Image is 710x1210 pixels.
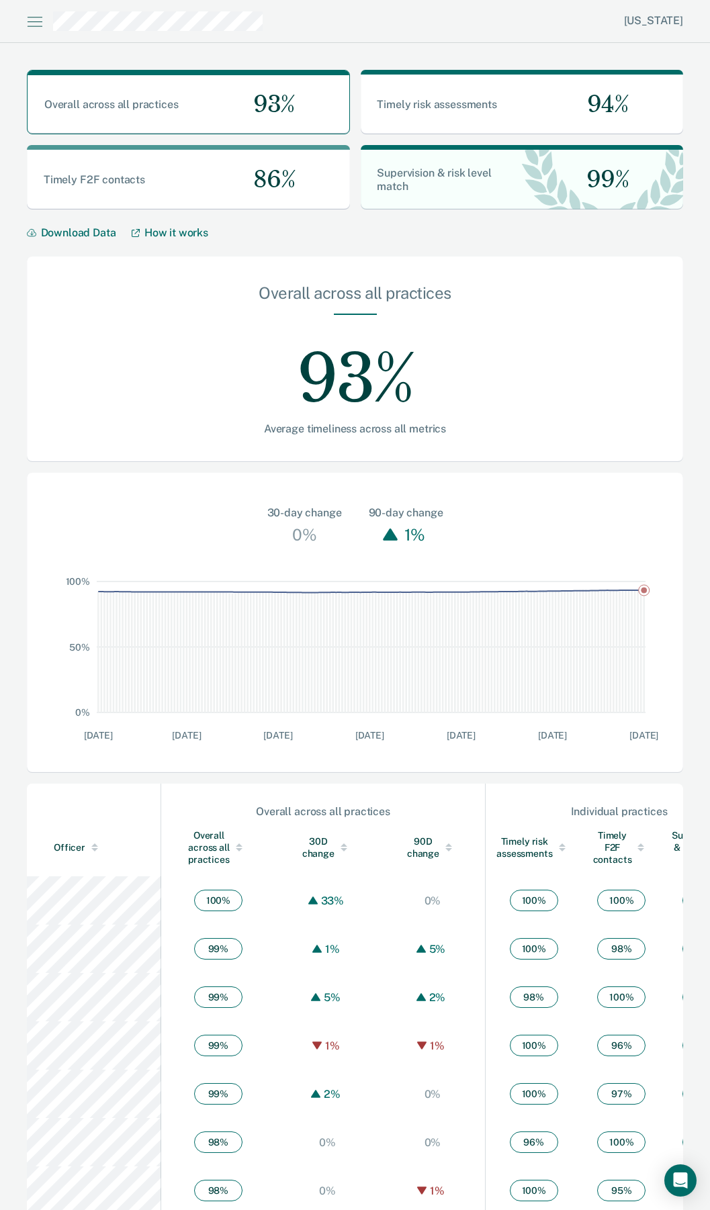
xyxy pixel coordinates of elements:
[81,283,629,314] div: Overall across all practices
[407,835,458,859] div: 90D change
[510,986,558,1008] span: 98 %
[380,819,486,876] th: Toggle SortBy
[426,943,449,956] div: 5%
[582,819,662,876] th: Toggle SortBy
[194,890,242,911] span: 100 %
[322,943,343,956] div: 1%
[161,819,275,876] th: Toggle SortBy
[496,835,571,859] div: Timely risk assessments
[194,1083,242,1105] span: 99 %
[263,730,292,741] text: [DATE]
[597,1180,646,1201] span: 95 %
[172,730,201,741] text: [DATE]
[510,1180,558,1201] span: 100 %
[421,894,445,907] div: 0%
[597,1083,646,1105] span: 97 %
[421,1088,445,1101] div: 0%
[593,829,651,866] div: Timely F2F contacts
[597,986,646,1008] span: 100 %
[624,14,683,27] a: [US_STATE]
[510,1035,558,1056] span: 100 %
[27,226,132,239] button: Download Data
[510,1131,558,1153] span: 96 %
[369,505,443,521] div: 90-day change
[447,730,476,741] text: [DATE]
[597,1131,646,1153] span: 100 %
[597,938,646,960] span: 98 %
[510,890,558,911] span: 100 %
[322,1039,343,1052] div: 1%
[44,98,179,111] span: Overall across all practices
[289,521,320,548] div: 0%
[316,1184,339,1197] div: 0%
[664,1164,697,1197] div: Open Intercom Messenger
[421,1136,445,1149] div: 0%
[162,805,484,818] div: Overall across all practices
[267,505,342,521] div: 30-day change
[426,991,449,1004] div: 2%
[320,991,344,1004] div: 5%
[242,166,295,193] span: 86%
[377,98,496,111] span: Timely risk assessments
[538,730,567,741] text: [DATE]
[188,829,249,866] div: Overall across all practices
[81,315,629,422] div: 93%
[377,167,491,193] span: Supervision & risk level match
[510,938,558,960] span: 100 %
[194,986,242,1008] span: 99 %
[302,835,353,859] div: 30D change
[54,842,155,853] div: Officer
[242,91,295,118] span: 93%
[316,1136,339,1149] div: 0%
[27,819,161,876] th: Toggle SortBy
[401,521,429,548] div: 1%
[576,91,628,118] span: 94%
[318,894,348,907] div: 33%
[320,1088,344,1101] div: 2%
[44,173,145,186] span: Timely F2F contacts
[486,819,582,876] th: Toggle SortBy
[194,1035,242,1056] span: 99 %
[275,819,380,876] th: Toggle SortBy
[427,1039,448,1052] div: 1%
[629,730,658,741] text: [DATE]
[576,166,629,193] span: 99%
[194,1180,242,1201] span: 98 %
[427,1184,448,1197] div: 1%
[194,938,242,960] span: 99 %
[597,890,646,911] span: 100 %
[355,730,384,741] text: [DATE]
[132,226,208,239] a: How it works
[84,730,113,741] text: [DATE]
[597,1035,646,1056] span: 96 %
[81,422,629,435] div: Average timeliness across all metrics
[510,1083,558,1105] span: 100 %
[194,1131,242,1153] span: 98 %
